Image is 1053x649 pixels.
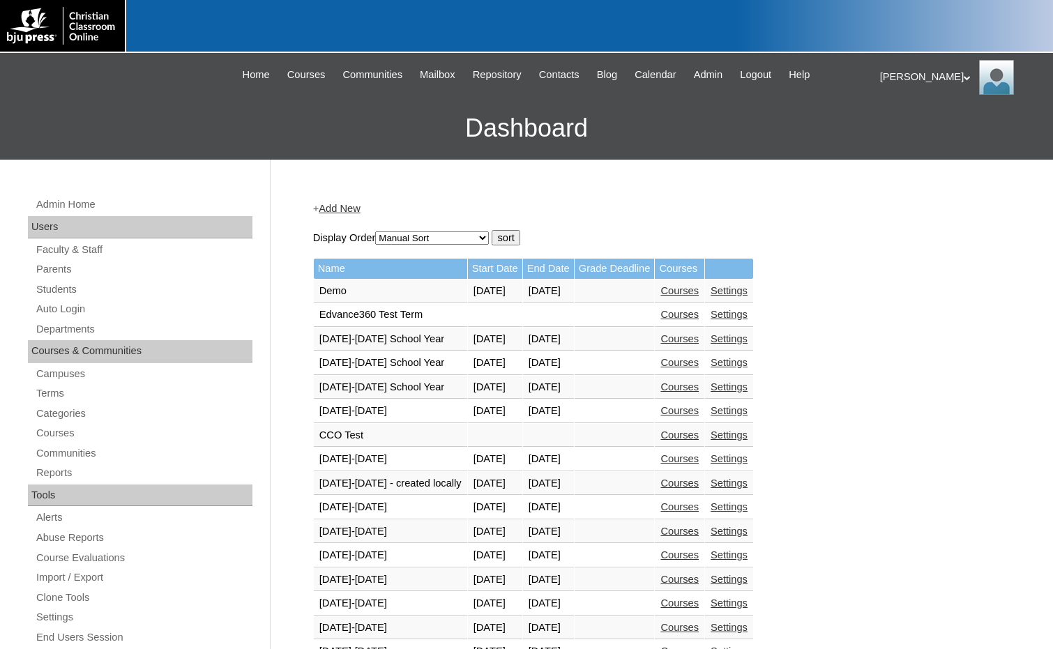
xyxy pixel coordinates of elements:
span: Logout [740,67,771,83]
span: Repository [473,67,522,83]
td: [DATE] [523,496,574,519]
a: Calendar [628,67,683,83]
a: Courses [660,381,699,392]
td: CCO Test [314,424,467,448]
a: Courses [660,453,699,464]
a: Contacts [532,67,586,83]
a: Settings [711,478,748,489]
td: Courses [655,259,704,279]
a: Categories [35,405,252,422]
a: Courses [660,526,699,537]
a: Settings [711,501,748,512]
td: [DATE] [468,399,522,423]
a: Logout [733,67,778,83]
a: Courses [660,429,699,441]
span: Courses [287,67,326,83]
td: [DATE]-[DATE] [314,496,467,519]
span: Home [243,67,270,83]
td: [DATE] [523,280,574,303]
a: Import / Export [35,569,252,586]
a: Blog [590,67,624,83]
a: Settings [711,453,748,464]
a: Help [782,67,817,83]
a: End Users Session [35,629,252,646]
div: Tools [28,484,252,507]
span: Contacts [539,67,579,83]
span: Help [789,67,810,83]
td: Grade Deadline [575,259,655,279]
td: [DATE] [468,592,522,616]
a: Faculty & Staff [35,241,252,259]
td: [DATE] [468,568,522,592]
a: Departments [35,321,252,338]
a: Courses [660,622,699,633]
td: [DATE] [468,544,522,567]
a: Reports [35,464,252,482]
a: Settings [35,609,252,626]
img: Melanie Sevilla [979,60,1014,95]
form: Display Order [313,230,1003,245]
td: [DATE]-[DATE] [314,544,467,567]
td: [DATE] [523,399,574,423]
a: Admin Home [35,196,252,213]
a: Settings [711,285,748,296]
input: sort [492,230,520,245]
a: Admin [687,67,730,83]
td: [DATE]-[DATE] School Year [314,328,467,351]
a: Courses [660,597,699,609]
td: [DATE] [468,448,522,471]
span: Calendar [635,67,676,83]
a: Course Evaluations [35,549,252,567]
a: Communities [335,67,409,83]
a: Abuse Reports [35,529,252,547]
span: Admin [694,67,723,83]
a: Clone Tools [35,589,252,606]
a: Courses [660,333,699,344]
td: [DATE]-[DATE] [314,592,467,616]
a: Courses [660,405,699,416]
a: Campuses [35,365,252,383]
td: [DATE] [468,376,522,399]
div: Courses & Communities [28,340,252,362]
td: End Date [523,259,574,279]
a: Courses [660,309,699,320]
td: [DATE] [523,376,574,399]
a: Home [236,67,277,83]
td: [DATE] [523,568,574,592]
td: [DATE] [468,472,522,496]
a: Settings [711,549,748,560]
a: Settings [711,622,748,633]
a: Settings [711,574,748,585]
td: [DATE] [523,472,574,496]
a: Courses [35,425,252,442]
div: [PERSON_NAME] [880,60,1039,95]
a: Settings [711,405,748,416]
img: logo-white.png [7,7,118,45]
td: [DATE] [523,592,574,616]
span: Blog [597,67,617,83]
div: Users [28,216,252,238]
td: [DATE] [468,328,522,351]
td: [DATE] [468,496,522,519]
td: [DATE] [523,616,574,640]
a: Settings [711,357,748,368]
a: Alerts [35,509,252,526]
a: Settings [711,429,748,441]
td: [DATE] [523,328,574,351]
td: [DATE] [523,448,574,471]
td: [DATE] [468,351,522,375]
td: [DATE]-[DATE] [314,568,467,592]
td: [DATE] [523,544,574,567]
td: [DATE] [523,520,574,544]
div: + [313,201,1003,216]
a: Courses [660,549,699,560]
td: [DATE] [523,351,574,375]
a: Courses [660,357,699,368]
a: Courses [660,574,699,585]
a: Mailbox [413,67,462,83]
td: [DATE] [468,616,522,640]
td: [DATE]-[DATE] School Year [314,351,467,375]
td: [DATE]-[DATE] [314,448,467,471]
a: Courses [280,67,333,83]
a: Add New [319,203,360,214]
